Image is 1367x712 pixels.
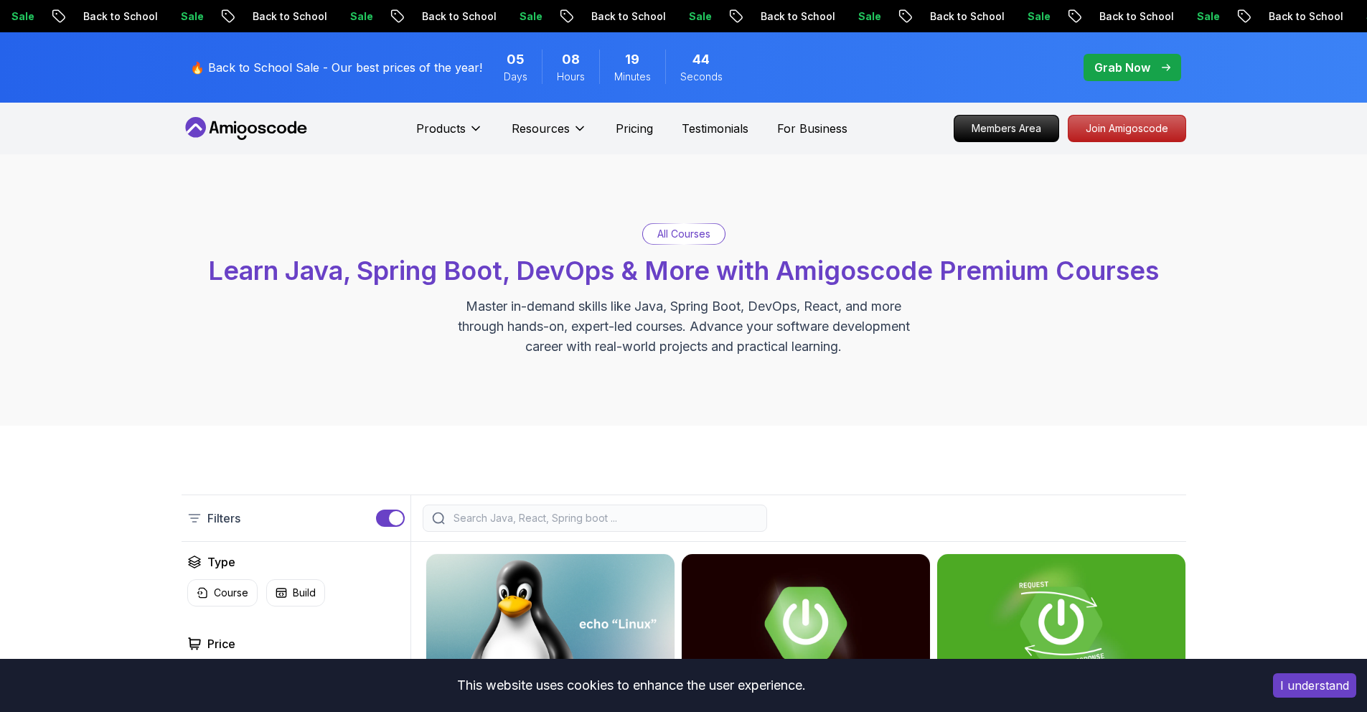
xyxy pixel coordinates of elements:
[157,9,203,24] p: Sale
[426,554,675,693] img: Linux Fundamentals card
[496,9,542,24] p: Sale
[692,50,710,70] span: 44 Seconds
[937,554,1185,693] img: Building APIs with Spring Boot card
[207,635,235,652] h2: Price
[416,120,466,137] p: Products
[568,9,665,24] p: Back to School
[1076,9,1173,24] p: Back to School
[1245,9,1343,24] p: Back to School
[906,9,1004,24] p: Back to School
[1068,115,1186,142] a: Join Amigoscode
[190,59,482,76] p: 🔥 Back to School Sale - Our best prices of the year!
[1068,116,1185,141] p: Join Amigoscode
[187,579,258,606] button: Course
[293,586,316,600] p: Build
[1273,673,1356,698] button: Accept cookies
[266,579,325,606] button: Build
[835,9,880,24] p: Sale
[954,115,1059,142] a: Members Area
[657,227,710,241] p: All Courses
[443,296,925,357] p: Master in-demand skills like Java, Spring Boot, DevOps, React, and more through hands-on, expert-...
[512,120,570,137] p: Resources
[504,70,527,84] span: Days
[60,9,157,24] p: Back to School
[507,50,525,70] span: 5 Days
[512,120,587,149] button: Resources
[398,9,496,24] p: Back to School
[416,120,483,149] button: Products
[682,554,930,693] img: Advanced Spring Boot card
[682,120,748,137] a: Testimonials
[1173,9,1219,24] p: Sale
[1094,59,1150,76] p: Grab Now
[562,50,580,70] span: 8 Hours
[616,120,653,137] a: Pricing
[777,120,847,137] a: For Business
[665,9,711,24] p: Sale
[954,116,1058,141] p: Members Area
[207,553,235,571] h2: Type
[327,9,372,24] p: Sale
[680,70,723,84] span: Seconds
[614,70,651,84] span: Minutes
[229,9,327,24] p: Back to School
[737,9,835,24] p: Back to School
[451,511,758,525] input: Search Java, React, Spring boot ...
[625,50,639,70] span: 19 Minutes
[557,70,585,84] span: Hours
[208,255,1159,286] span: Learn Java, Spring Boot, DevOps & More with Amigoscode Premium Courses
[207,510,240,527] p: Filters
[1004,9,1050,24] p: Sale
[11,670,1251,701] div: This website uses cookies to enhance the user experience.
[214,586,248,600] p: Course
